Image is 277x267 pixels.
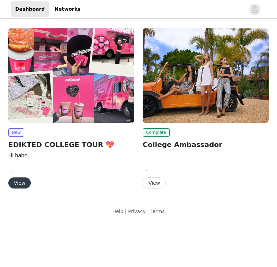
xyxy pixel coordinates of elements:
[8,139,134,150] h2: EDIKTED COLLEGE TOUR 💖
[50,1,84,17] a: Networks
[125,209,127,214] span: |
[143,139,269,150] h2: College Ambassador
[150,209,164,214] a: Terms
[112,209,123,214] a: Help
[8,128,24,137] span: New
[8,181,31,186] a: View
[8,28,134,123] img: Edikted
[128,209,146,214] a: Privacy
[8,153,29,158] span: Hi babe,
[143,128,170,137] span: Complete
[11,1,49,17] a: Dashboard
[143,181,166,186] a: View
[251,4,258,15] div: avatar
[8,177,31,188] button: View
[143,28,269,123] img: Edikted
[147,209,149,214] span: |
[143,177,166,188] button: View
